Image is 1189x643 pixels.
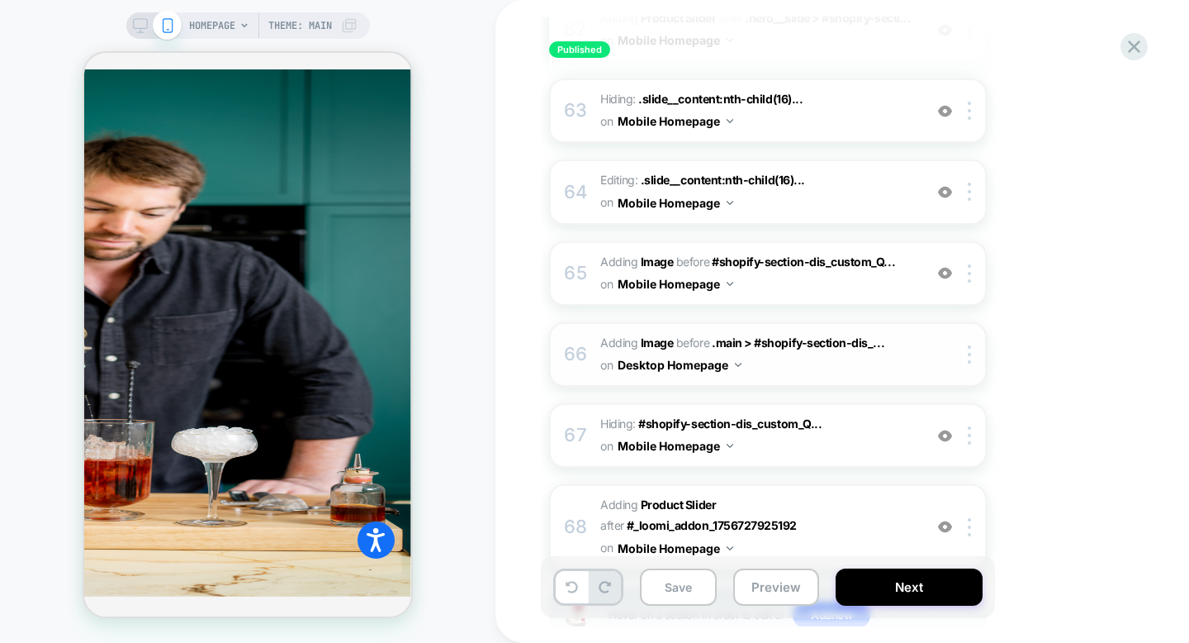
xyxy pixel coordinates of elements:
[727,282,733,286] img: down arrow
[567,13,584,46] div: 62
[735,363,741,367] img: down arrow
[600,274,613,294] span: on
[600,355,613,375] span: on
[638,92,803,106] span: .slide__content:nth-child(16)...
[600,413,915,458] span: Hiding :
[638,417,822,431] span: #shopify-section-dis_custom_Q...
[600,255,673,269] span: Adding
[938,520,952,534] img: crossed eye
[676,336,709,350] span: BEFORE
[727,119,733,123] img: down arrow
[641,336,674,350] b: Image
[600,336,673,350] span: Adding
[549,41,610,58] span: Published
[712,336,884,350] span: .main > #shopify-section-dis_...
[600,111,613,131] span: on
[938,185,952,199] img: crossed eye
[189,12,235,39] span: HOMEPAGE
[600,537,613,558] span: on
[600,169,915,214] span: Editing :
[641,173,805,187] span: .slide__content:nth-child(16)...
[719,11,743,25] span: AFTER
[733,569,819,606] button: Preview
[938,104,952,118] img: crossed eye
[641,255,674,269] b: Image
[968,102,971,120] img: close
[627,518,797,532] span: #_loomi_addon_1756727925192
[968,426,971,445] img: close
[968,518,971,536] img: close
[836,569,983,606] button: Next
[938,429,952,443] img: crossed eye
[968,345,971,364] img: close
[712,255,895,269] span: #shopify-section-dis_custom_Q...
[641,11,716,25] b: Product Slider
[600,11,716,25] span: Adding
[567,176,584,209] div: 64
[600,436,613,456] span: on
[567,94,584,127] div: 63
[567,338,584,371] div: 66
[618,353,741,377] button: Desktop Homepage
[567,419,584,452] div: 67
[641,498,716,512] b: Product Slider
[618,191,733,215] button: Mobile Homepage
[600,88,915,133] span: Hiding :
[727,201,733,205] img: down arrow
[268,12,332,39] span: Theme: MAIN
[968,264,971,283] img: close
[618,28,733,52] button: Mobile Homepage
[600,30,613,50] span: on
[600,498,716,512] span: Adding
[600,518,624,532] span: AFTER
[968,21,971,39] img: close
[745,11,911,25] span: .hero__slide > #shopify-secti...
[727,546,733,550] img: down arrow
[618,536,733,560] button: Mobile Homepage
[938,266,952,280] img: crossed eye
[618,272,733,296] button: Mobile Homepage
[938,23,952,37] img: crossed eye
[567,511,584,544] div: 68
[676,255,709,269] span: BEFORE
[600,192,613,212] span: on
[640,569,717,606] button: Save
[727,38,733,42] img: down arrow
[968,183,971,201] img: close
[618,434,733,458] button: Mobile Homepage
[727,444,733,448] img: down arrow
[618,109,733,133] button: Mobile Homepage
[567,257,584,290] div: 65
